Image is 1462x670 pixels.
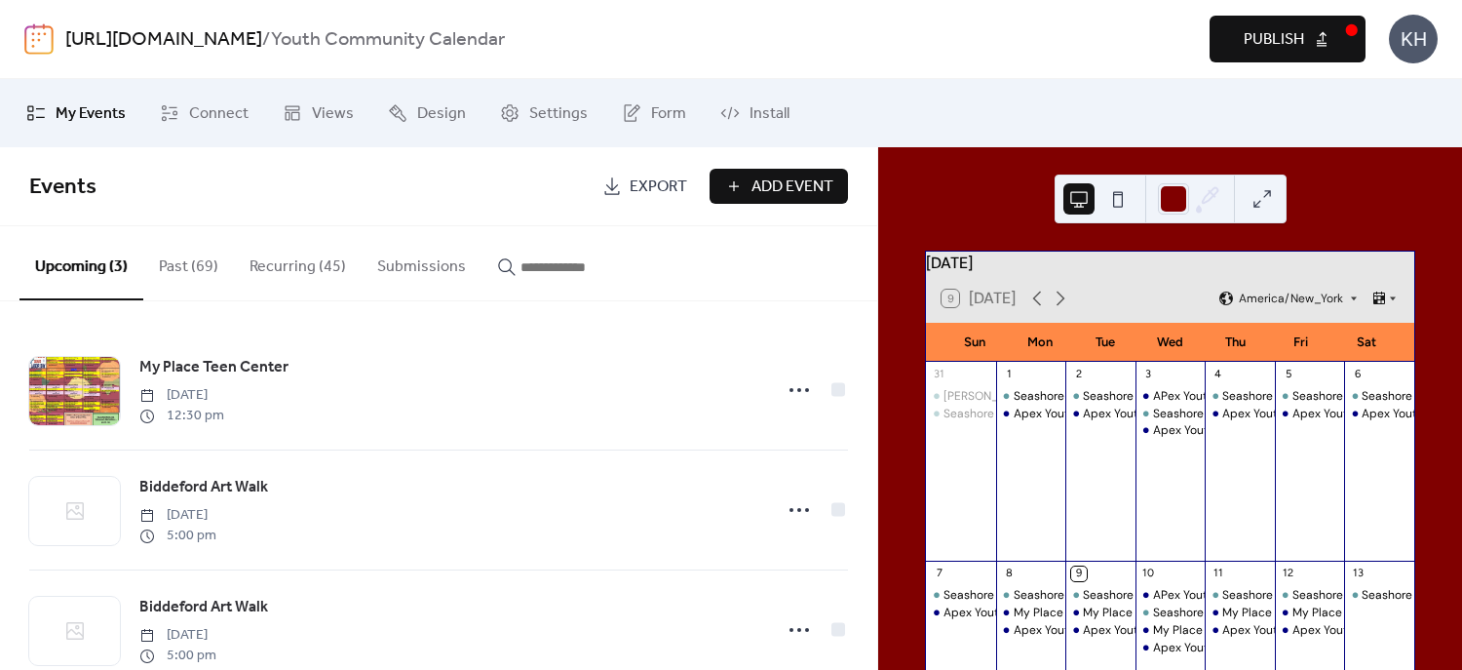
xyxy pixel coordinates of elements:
[139,475,268,500] a: Biddeford Art Walk
[312,102,354,126] span: Views
[1002,368,1017,382] div: 1
[1205,587,1275,604] div: Seashore Trolley Museum
[1072,323,1137,362] div: Tue
[1014,587,1153,604] div: Seashore Trolley Museum
[926,406,996,422] div: Seashore Trolley Museum
[1222,587,1362,604] div: Seashore Trolley Museum
[139,595,268,620] a: Biddeford Art Walk
[926,587,996,604] div: Seashore Trolley Museum
[1211,368,1225,382] div: 4
[1344,406,1414,422] div: Apex Youth Connection & Open Bike Shop
[56,102,126,126] span: My Events
[1153,605,1292,621] div: Seashore Trolley Museum
[706,87,804,139] a: Install
[139,646,216,666] span: 5:00 pm
[234,226,362,298] button: Recurring (45)
[943,406,1083,422] div: Seashore Trolley Museum
[29,166,96,209] span: Events
[1065,587,1135,604] div: Seashore Trolley Museum
[942,323,1007,362] div: Sun
[1211,567,1225,581] div: 11
[1014,388,1153,405] div: Seashore Trolley Museum
[1065,605,1135,621] div: My Place Teen Center
[19,226,143,300] button: Upcoming (3)
[529,102,588,126] span: Settings
[943,388,1184,405] div: [PERSON_NAME] Children's Garden Program
[417,102,466,126] span: Design
[1333,323,1399,362] div: Sat
[996,587,1066,604] div: Seashore Trolley Museum
[1135,422,1206,439] div: Apex Youth Connection & Open Bike Shop
[1083,587,1222,604] div: Seashore Trolley Museum
[1135,640,1206,656] div: Apex Youth Connection & Open Bike Shop BSD Early Release
[1153,406,1292,422] div: Seashore Trolley Museum
[1153,622,1273,639] div: My Place Teen Center
[1292,388,1432,405] div: Seashore Trolley Museum
[145,87,263,139] a: Connect
[1135,406,1206,422] div: Seashore Trolley Museum
[996,622,1066,639] div: Apex Youth Connection & Open Bike Shop
[1275,587,1345,604] div: Seashore Trolley Museum
[1065,406,1135,422] div: Apex Youth Connection & Open Bike Shop
[926,388,996,405] div: Pierson's Lane Children's Garden Program
[1153,587,1329,604] div: APex Youth Connection Bike Bus
[1065,388,1135,405] div: Seashore Trolley Museum
[1002,567,1017,581] div: 8
[189,102,249,126] span: Connect
[1275,622,1345,639] div: Apex Youth Connection & Open Bike Shop
[24,23,54,55] img: logo
[1281,567,1295,581] div: 12
[1205,622,1275,639] div: Apex Youth Connection & Open Bike Shop
[1083,388,1222,405] div: Seashore Trolley Museum
[1083,406,1314,422] div: Apex Youth Connection & Open Bike Shop
[607,87,701,139] a: Form
[1083,605,1203,621] div: My Place Teen Center
[751,176,833,199] span: Add Event
[1344,587,1414,604] div: Seashore Trolley Museum
[373,87,481,139] a: Design
[750,102,789,126] span: Install
[1135,605,1206,621] div: Seashore Trolley Museum
[65,21,262,59] a: [URL][DOMAIN_NAME]
[1014,622,1245,639] div: Apex Youth Connection & Open Bike Shop
[262,21,271,59] b: /
[1222,388,1362,405] div: Seashore Trolley Museum
[1153,422,1384,439] div: Apex Youth Connection & Open Bike Shop
[932,567,946,581] div: 7
[1083,622,1314,639] div: Apex Youth Connection & Open Bike Shop
[710,169,848,204] button: Add Event
[139,385,224,406] span: [DATE]
[1292,605,1412,621] div: My Place Teen Center
[1350,368,1365,382] div: 6
[1135,388,1206,405] div: APex Youth Connection Bike Bus
[1344,388,1414,405] div: Seashore Trolley Museum
[1205,605,1275,621] div: My Place Teen Center
[139,476,268,499] span: Biddeford Art Walk
[1210,16,1366,62] button: Publish
[1275,388,1345,405] div: Seashore Trolley Museum
[926,252,1414,275] div: [DATE]
[1141,567,1156,581] div: 10
[1292,587,1432,604] div: Seashore Trolley Museum
[139,505,216,526] span: [DATE]
[485,87,602,139] a: Settings
[268,87,368,139] a: Views
[996,406,1066,422] div: Apex Youth Connection & Open Bike Shop
[1275,406,1345,422] div: Apex Youth Connection & Open Bike Shop
[139,596,268,619] span: Biddeford Art Walk
[1222,622,1453,639] div: Apex Youth Connection & Open Bike Shop
[943,605,1174,621] div: Apex Youth Connection & Open Bike Shop
[1268,323,1333,362] div: Fri
[1203,323,1268,362] div: Thu
[139,526,216,546] span: 5:00 pm
[1141,368,1156,382] div: 3
[143,226,234,298] button: Past (69)
[1065,622,1135,639] div: Apex Youth Connection & Open Bike Shop
[996,388,1066,405] div: Seashore Trolley Museum
[651,102,686,126] span: Form
[271,21,505,59] b: Youth Community Calendar
[926,605,996,621] div: Apex Youth Connection & Open Bike Shop
[630,176,687,199] span: Export
[588,169,702,204] a: Export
